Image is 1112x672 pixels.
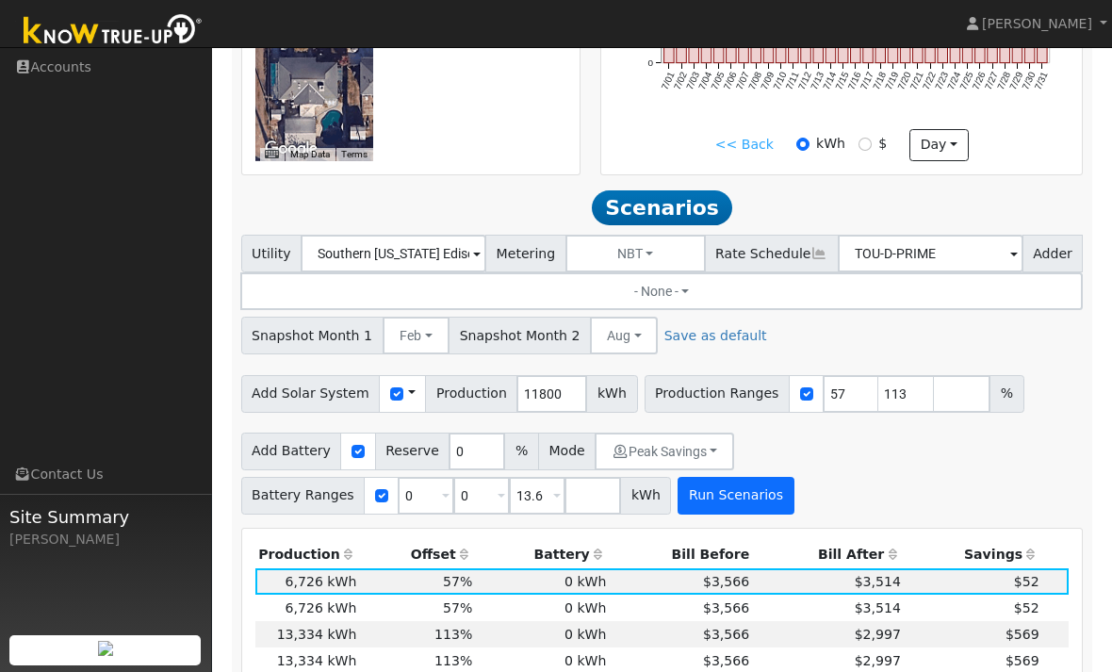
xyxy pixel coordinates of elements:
text: 7/30 [1021,70,1038,91]
text: 7/15 [834,70,851,91]
button: Peak Savings [595,433,734,470]
img: Know True-Up [14,10,212,53]
span: $52 [1014,574,1039,589]
text: 7/01 [660,70,677,91]
input: Select a Rate Schedule [838,235,1023,272]
button: NBT [565,235,706,272]
span: Scenarios [592,190,732,225]
span: $52 [1014,600,1039,615]
text: 7/17 [859,70,875,91]
td: 6,726 kWh [255,595,360,621]
input: kWh [796,138,809,151]
td: 13,334 kWh [255,621,360,647]
span: $2,997 [855,653,901,668]
img: Google [260,137,322,161]
text: 7/06 [722,70,739,91]
th: Bill Before [610,542,753,568]
span: 113% [434,653,472,668]
text: 7/04 [696,70,713,91]
text: 7/13 [809,70,826,91]
a: Save as default [664,326,767,346]
span: $3,566 [703,574,749,589]
text: 7/16 [846,70,863,91]
text: 7/12 [796,70,813,91]
text: 7/21 [908,70,925,91]
span: $569 [1006,653,1039,668]
span: Savings [964,547,1022,562]
button: - None - [240,272,1084,310]
td: 0 kWh [476,621,610,647]
a: Open this area in Google Maps (opens a new window) [260,137,322,161]
span: Site Summary [9,504,202,530]
text: 7/23 [933,70,950,91]
text: 7/03 [684,70,701,91]
a: Terms (opens in new tab) [341,149,368,159]
text: 0 [647,57,653,68]
button: Map Data [290,148,330,161]
th: Battery [476,542,610,568]
text: 7/14 [821,70,838,91]
th: Bill After [753,542,905,568]
text: 7/08 [746,70,763,91]
span: $3,514 [855,574,901,589]
button: Feb [383,317,450,354]
span: 113% [434,627,472,642]
span: Production Ranges [645,375,790,413]
span: $3,514 [855,600,901,615]
text: 7/19 [884,70,901,91]
text: 7/22 [921,70,938,91]
button: day [909,129,968,161]
text: 7/24 [946,70,963,91]
span: kWh [620,477,671,515]
span: $569 [1006,627,1039,642]
th: Offset [360,542,476,568]
text: 7/11 [784,70,801,91]
span: Mode [538,433,596,470]
span: Add Battery [241,433,342,470]
span: kWh [586,375,637,413]
span: Snapshot Month 1 [241,317,384,354]
span: Snapshot Month 2 [449,317,591,354]
span: $2,997 [855,627,901,642]
text: 7/02 [672,70,689,91]
text: 7/28 [996,70,1013,91]
text: 7/25 [958,70,975,91]
label: $ [878,134,887,154]
input: $ [859,138,872,151]
span: % [989,375,1023,413]
text: 7/29 [1008,70,1025,91]
img: retrieve [98,641,113,656]
span: 57% [443,574,472,589]
td: 0 kWh [476,568,610,595]
input: Select a Utility [301,235,486,272]
text: 7/09 [759,70,776,91]
a: << Back [715,135,774,155]
text: 7/20 [896,70,913,91]
text: 7/27 [983,70,1000,91]
text: 7/05 [709,70,726,91]
span: Battery Ranges [241,477,366,515]
text: 7/07 [734,70,751,91]
span: Adder [1022,235,1084,272]
span: [PERSON_NAME] [982,16,1092,31]
label: kWh [816,134,845,154]
span: Rate Schedule [705,235,839,272]
div: [PERSON_NAME] [9,530,202,549]
text: 7/31 [1033,70,1050,91]
button: Aug [590,317,658,354]
td: 6,726 kWh [255,568,360,595]
text: 7/18 [871,70,888,91]
span: $3,566 [703,627,749,642]
span: Add Solar System [241,375,381,413]
span: Production [425,375,517,413]
text: 7/10 [772,70,789,91]
span: $3,566 [703,653,749,668]
span: % [504,433,538,470]
span: $3,566 [703,600,749,615]
button: Run Scenarios [678,477,793,515]
button: Keyboard shortcuts [265,148,278,161]
td: 0 kWh [476,595,610,621]
span: 57% [443,600,472,615]
span: Metering [485,235,566,272]
th: Production [255,542,360,568]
